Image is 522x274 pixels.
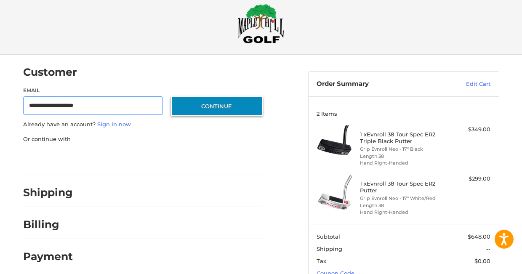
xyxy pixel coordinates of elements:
h3: Order Summary [317,80,435,88]
h2: Customer [23,66,77,79]
div: $349.00 [447,125,490,134]
h4: 1 x Evnroll 38 Tour Spec ER2 Triple Black Putter [360,131,445,145]
span: -- [486,245,490,252]
li: Length 38 [360,202,445,209]
button: Continue [171,96,263,116]
li: Hand Right-Handed [360,209,445,216]
span: $648.00 [468,233,490,240]
h2: Payment [23,250,73,263]
p: Already have an account? [23,120,263,129]
img: Maple Hill Golf [238,4,284,43]
iframe: PayPal-paylater [92,152,155,167]
span: Subtotal [317,233,340,240]
h2: Shipping [23,186,73,199]
li: Length 38 [360,153,445,160]
li: Hand Right-Handed [360,160,445,167]
span: Tax [317,258,326,264]
li: Grip Evnroll Neo - 17" White/Red [360,195,445,202]
div: $299.00 [447,175,490,183]
h4: 1 x Evnroll 38 Tour Spec ER2 Putter [360,180,445,194]
h2: Billing [23,218,72,231]
a: Edit Cart [435,80,490,88]
iframe: PayPal-venmo [163,152,226,167]
iframe: PayPal-paypal [20,152,83,167]
a: Sign in now [97,121,131,128]
span: $0.00 [474,258,490,264]
li: Grip Evnroll Neo - 17" Black [360,146,445,153]
span: Shipping [317,245,342,252]
h3: 2 Items [317,110,490,117]
p: Or continue with [23,135,263,144]
label: Email [23,87,163,94]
